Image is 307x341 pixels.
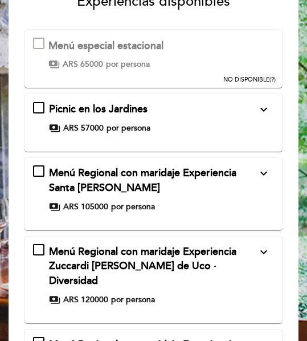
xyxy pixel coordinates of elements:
[48,59,60,70] span: payments
[49,123,60,134] span: payments
[223,76,269,83] span: NO DISPONIBLE
[253,166,274,181] button: expand_more
[111,201,155,213] span: por persona
[49,103,148,115] span: Picnic en los Jardines
[257,167,271,180] i: expand_more
[49,294,60,306] span: payments
[220,30,279,84] button: NO DISPONIBLE(?)
[257,245,271,259] i: expand_more
[63,294,108,306] span: ARS 120000
[33,166,274,212] md-checkbox: Menú Regional con maridaje Experiencia Santa Julia expand_more Para empezar:Las empanadas de La C...
[63,201,108,213] span: ARS 105000
[49,201,60,213] span: payments
[111,294,155,306] span: por persona
[33,245,274,306] md-checkbox: Menú Regional con maridaje Experiencia Zuccardi Valle de Uco · Diversidad expand_more Para empeza...
[33,102,274,134] md-checkbox: Picnic en los Jardines expand_more Bienvenido a una experiencia única de picnic en los Jardines d...
[106,59,150,70] span: por persona
[223,75,276,84] div: (?)
[49,245,236,287] span: Menú Regional con maridaje Experiencia Zuccardi [PERSON_NAME] de Uco · Diversidad
[63,123,104,134] span: ARS 57000
[63,59,103,70] span: ARS 65000
[48,39,163,54] div: Menú especial estacional
[257,103,271,116] i: expand_more
[49,167,236,194] span: Menú Regional con maridaje Experiencia Santa [PERSON_NAME]
[253,245,274,259] button: expand_more
[107,123,150,134] span: por persona
[253,102,274,117] button: expand_more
